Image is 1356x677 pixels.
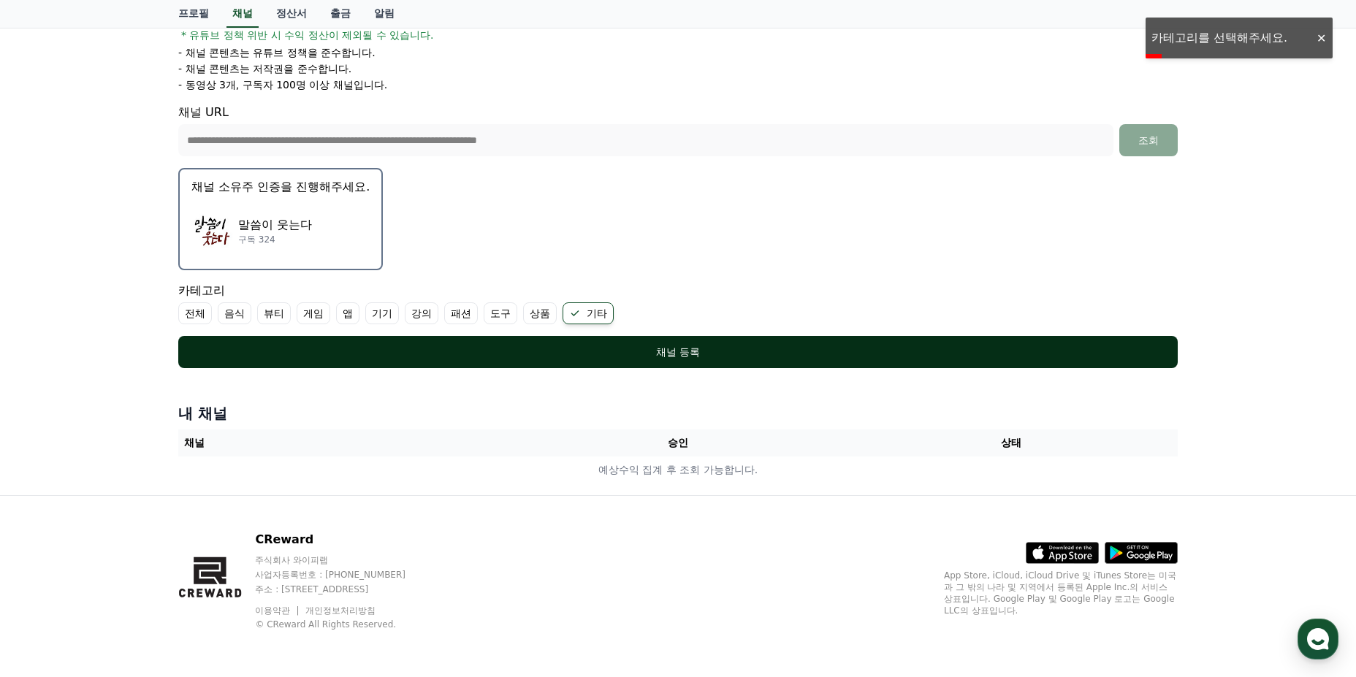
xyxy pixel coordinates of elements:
label: 기타 [563,302,614,324]
label: 기기 [365,302,399,324]
label: 상품 [523,302,557,324]
a: 설정 [188,463,281,500]
div: 카테고리 [178,282,1178,324]
button: 조회 [1119,124,1178,156]
p: 말씀이 웃는다 [238,216,312,234]
span: 홈 [46,485,55,497]
label: 전체 [178,302,212,324]
span: 설정 [226,485,243,497]
div: 조회 [1125,133,1172,148]
a: 홈 [4,463,96,500]
p: App Store, iCloud, iCloud Drive 및 iTunes Store는 미국과 그 밖의 나라 및 지역에서 등록된 Apple Inc.의 서비스 상표입니다. Goo... [944,570,1178,616]
p: - 채널 콘텐츠는 유튜브 정책을 준수합니다. [178,45,376,60]
label: 강의 [405,302,438,324]
label: 뷰티 [257,302,291,324]
label: 도구 [484,302,517,324]
td: 예상수익 집계 후 조회 가능합니다. [178,456,1178,483]
p: 주식회사 와이피랩 [255,554,433,566]
th: 상태 [845,429,1178,456]
label: 앱 [336,302,359,324]
label: 게임 [297,302,330,324]
span: * 유튜브 정책 위반 시 수익 정산이 제외될 수 있습니다. [181,28,434,42]
p: 주소 : [STREET_ADDRESS] [255,584,433,595]
p: © CReward All Rights Reserved. [255,619,433,630]
th: 승인 [511,429,845,456]
p: - 동영상 3개, 구독자 100명 이상 채널입니다. [178,77,387,92]
h4: 내 채널 [178,403,1178,424]
span: 대화 [134,486,151,497]
th: 채널 [178,429,511,456]
p: - 채널 콘텐츠는 저작권을 준수합니다. [178,61,351,76]
p: 구독 324 [238,234,312,245]
p: 사업자등록번호 : [PHONE_NUMBER] [255,569,433,581]
img: 말씀이 웃는다 [191,210,232,251]
button: 채널 소유주 인증을 진행해주세요. 말씀이 웃는다 말씀이 웃는다 구독 324 [178,168,383,270]
p: 채널 소유주 인증을 진행해주세요. [191,178,370,196]
a: 개인정보처리방침 [305,605,376,616]
div: 채널 URL [178,104,1178,156]
div: 채널 등록 [207,345,1149,359]
label: 음식 [218,302,251,324]
a: 대화 [96,463,188,500]
p: CReward [255,531,433,548]
a: 이용약관 [255,605,301,616]
button: 채널 등록 [178,336,1178,368]
label: 패션 [444,302,478,324]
